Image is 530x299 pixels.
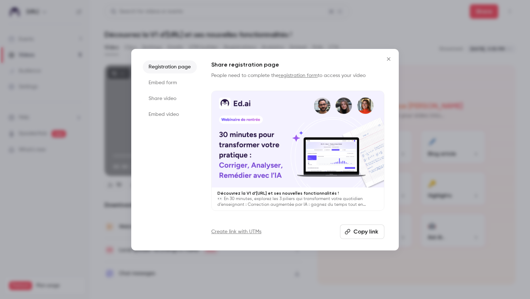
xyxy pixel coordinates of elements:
li: Embed form [143,76,197,89]
a: Découvrez la V1 d’[URL] et ses nouvelles fonctionnalités !👀 En 30 minutes, explorez les 3 piliers... [211,91,384,211]
li: Embed video [143,108,197,121]
li: Registration page [143,60,197,73]
p: People need to complete the to access your video [211,72,384,79]
button: Close [381,52,396,66]
p: 👀 En 30 minutes, explorez les 3 piliers qui transforment votre quotidien d’enseignant : Correctio... [217,196,378,208]
h1: Share registration page [211,60,384,69]
button: Copy link [340,225,384,239]
a: Create link with UTMs [211,228,261,235]
p: Découvrez la V1 d’[URL] et ses nouvelles fonctionnalités ! [217,190,378,196]
a: registration form [279,73,318,78]
li: Share video [143,92,197,105]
